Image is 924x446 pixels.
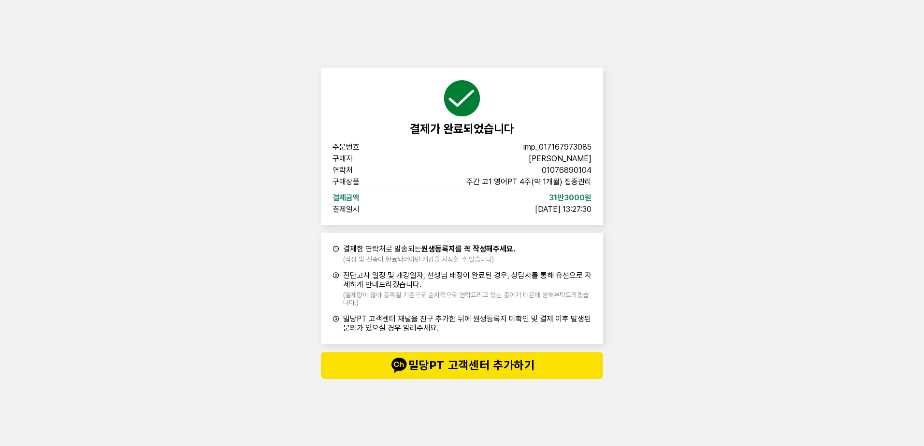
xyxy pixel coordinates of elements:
[410,122,514,136] span: 결제가 완료되었습니다
[535,206,592,213] span: [DATE] 13:27:30
[321,352,603,379] button: talk밀당PT 고객센터 추가하기
[340,356,584,375] span: 밀당PT 고객센터 추가하기
[343,255,515,263] span: (작성 및 전송이 완료되어야만 개강을 시작할 수 있습니다)
[523,143,592,151] span: imp_017167973085
[529,155,592,163] span: [PERSON_NAME]
[343,244,515,253] span: 결제한 연락처로 발송되는
[332,244,339,263] span: ①
[389,356,408,375] img: talk
[421,244,515,253] b: 원생등록지를 꼭 작성해주세요.
[332,155,394,163] span: 구매자
[332,206,394,213] span: 결제일시
[466,178,592,186] span: 주간 고1 영어PT 4주(약 1개월) 집중관리
[332,314,339,333] span: ③
[443,79,481,118] img: succeed
[332,143,394,151] span: 주문번호
[549,194,592,202] span: 31만3000원
[343,271,592,289] span: 진단고사 일정 및 개강일자, 선생님 배정이 완료된 경우, 상담사를 통해 유선으로 자세하게 안내드리겠습니다.
[332,271,339,307] span: ②
[343,291,592,307] span: (결제량이 많아 등록일 기준으로 순차적으로 연락드리고 있는 중이기 때문에 양해부탁드리겠습니다.)
[542,167,592,174] span: 01076890104
[332,194,394,202] span: 결제금액
[332,167,394,174] span: 연락처
[332,178,394,186] span: 구매상품
[343,314,592,333] span: 밀당PT 고객센터 채널을 친구 추가한 뒤에 원생등록지 미확인 및 결제 이후 발생된 문의가 있으실 경우 알려주세요.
